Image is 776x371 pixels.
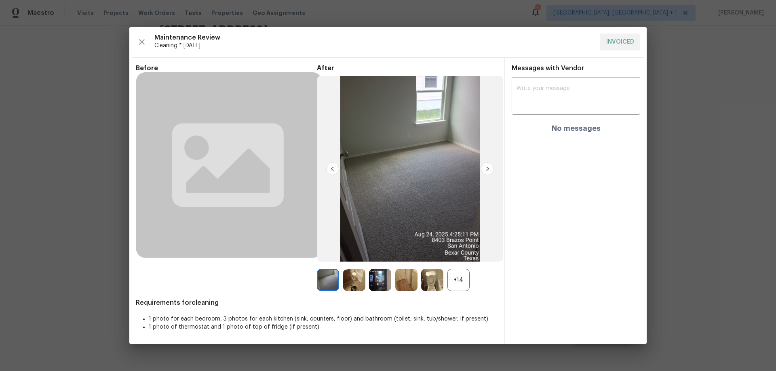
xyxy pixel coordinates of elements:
[447,269,470,291] div: +14
[326,162,339,175] img: left-chevron-button-url
[136,299,498,307] span: Requirements for cleaning
[481,162,494,175] img: right-chevron-button-url
[317,64,498,72] span: After
[154,42,593,50] span: Cleaning * [DATE]
[552,124,601,132] h4: No messages
[136,64,317,72] span: Before
[512,65,584,71] span: Messages with Vendor
[149,323,498,331] li: 1 photo of thermostat and 1 photo of top of fridge (if present)
[154,34,593,42] span: Maintenance Review
[149,315,498,323] li: 1 photo for each bedroom, 3 photos for each kitchen (sink, counters, floor) and bathroom (toilet,...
